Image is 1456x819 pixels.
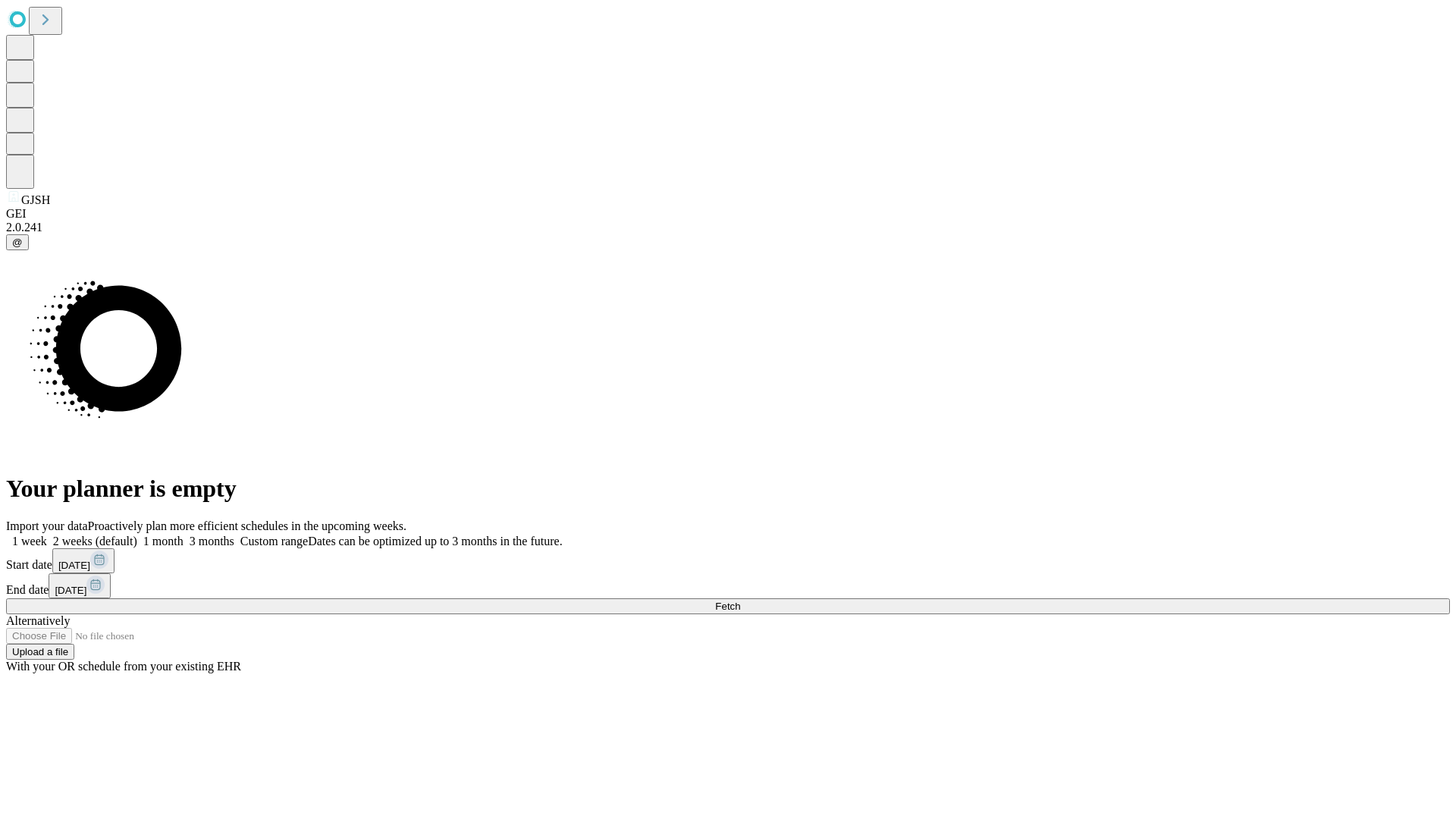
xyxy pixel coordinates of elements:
h1: Your planner is empty [6,475,1450,503]
button: Upload a file [6,644,74,660]
span: Custom range [240,535,308,548]
span: [DATE] [58,560,90,571]
div: Start date [6,548,1450,573]
button: @ [6,234,29,250]
span: @ [12,237,23,248]
span: Proactively plan more efficient schedules in the upcoming weeks. [88,519,406,532]
div: 2.0.241 [6,221,1450,234]
span: With your OR schedule from your existing EHR [6,660,241,673]
span: 2 weeks (default) [53,535,137,548]
span: GJSH [21,193,50,206]
span: 1 week [12,535,47,548]
span: Import your data [6,519,88,532]
span: Fetch [715,601,740,612]
span: 3 months [190,535,234,548]
span: 1 month [143,535,184,548]
div: GEI [6,207,1450,221]
button: [DATE] [52,548,115,573]
button: Fetch [6,598,1450,614]
span: Alternatively [6,614,70,627]
span: [DATE] [55,585,86,596]
div: End date [6,573,1450,598]
span: Dates can be optimized up to 3 months in the future. [308,535,562,548]
button: [DATE] [49,573,111,598]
